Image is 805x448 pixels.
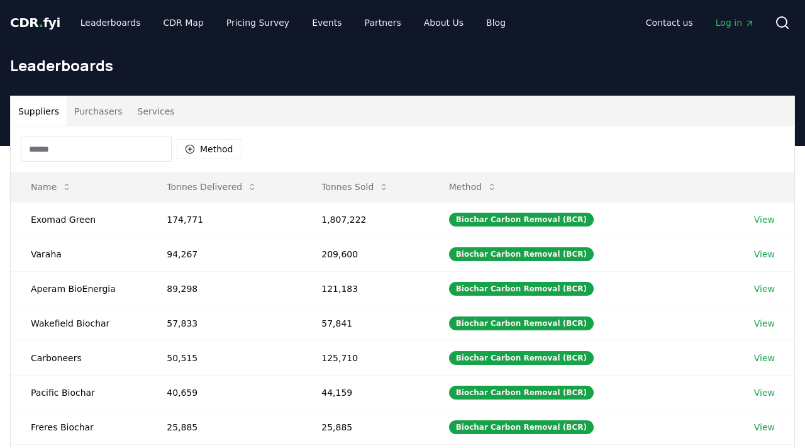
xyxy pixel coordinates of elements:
button: Purchasers [67,96,130,126]
td: 44,159 [301,375,428,410]
td: Wakefield Biochar [11,306,147,340]
button: Method [439,174,508,199]
td: Pacific Biochar [11,375,147,410]
div: Biochar Carbon Removal (BCR) [449,282,594,296]
nav: Main [636,11,765,34]
td: 25,885 [147,410,301,444]
td: 57,833 [147,306,301,340]
button: Tonnes Delivered [157,174,267,199]
a: View [754,248,775,260]
td: 125,710 [301,340,428,375]
button: Name [21,174,82,199]
div: Biochar Carbon Removal (BCR) [449,213,594,227]
td: 121,183 [301,271,428,306]
td: Exomad Green [11,202,147,237]
a: CDR.fyi [10,14,60,31]
div: Biochar Carbon Removal (BCR) [449,316,594,330]
div: Biochar Carbon Removal (BCR) [449,386,594,400]
td: 174,771 [147,202,301,237]
td: 50,515 [147,340,301,375]
a: Partners [355,11,411,34]
a: Blog [476,11,516,34]
h1: Leaderboards [10,55,795,76]
span: CDR fyi [10,15,60,30]
a: Events [302,11,352,34]
button: Method [177,139,241,159]
td: Aperam BioEnergia [11,271,147,306]
button: Suppliers [11,96,67,126]
a: Log in [706,11,765,34]
td: 209,600 [301,237,428,271]
a: Leaderboards [70,11,151,34]
td: 40,659 [147,375,301,410]
span: . [39,15,43,30]
td: 94,267 [147,237,301,271]
span: Log in [716,16,755,29]
td: Freres Biochar [11,410,147,444]
div: Biochar Carbon Removal (BCR) [449,420,594,434]
a: CDR Map [153,11,214,34]
a: View [754,421,775,434]
td: 1,807,222 [301,202,428,237]
td: Varaha [11,237,147,271]
td: 89,298 [147,271,301,306]
div: Biochar Carbon Removal (BCR) [449,351,594,365]
td: 25,885 [301,410,428,444]
button: Tonnes Sold [311,174,399,199]
button: Services [130,96,182,126]
a: View [754,317,775,330]
div: Biochar Carbon Removal (BCR) [449,247,594,261]
a: Pricing Survey [216,11,299,34]
a: View [754,283,775,295]
a: About Us [414,11,474,34]
a: View [754,386,775,399]
nav: Main [70,11,516,34]
a: View [754,352,775,364]
a: Contact us [636,11,703,34]
td: Carboneers [11,340,147,375]
td: 57,841 [301,306,428,340]
a: View [754,213,775,226]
